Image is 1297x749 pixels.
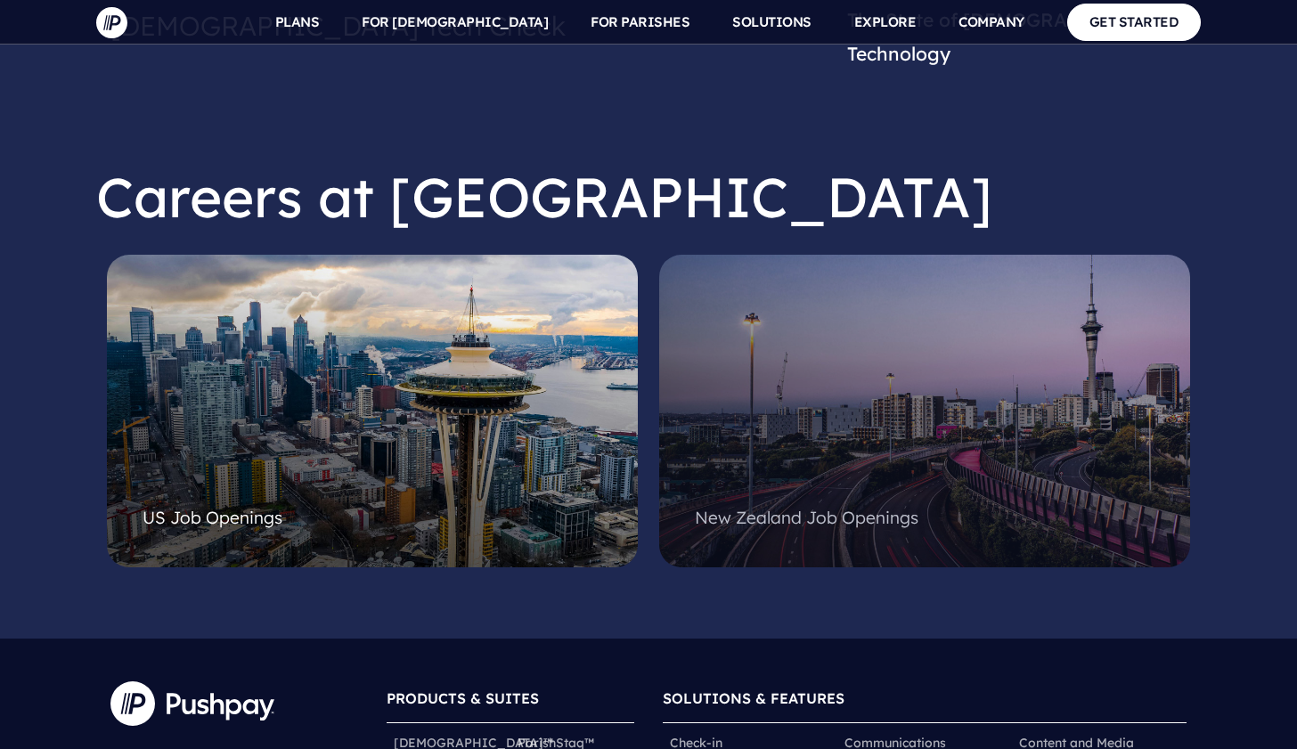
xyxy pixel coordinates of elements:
[107,255,638,566] a: US Job Openings
[663,681,1187,723] h6: SOLUTIONS & FEATURES
[1067,4,1202,40] a: GET STARTED
[143,507,282,528] span: US Job Openings
[387,681,634,723] h6: PRODUCTS & SUITES
[659,255,1190,566] a: New Zealand Job Openings
[695,507,918,528] span: New Zealand Job Openings
[96,150,1201,244] h2: Careers at [GEOGRAPHIC_DATA]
